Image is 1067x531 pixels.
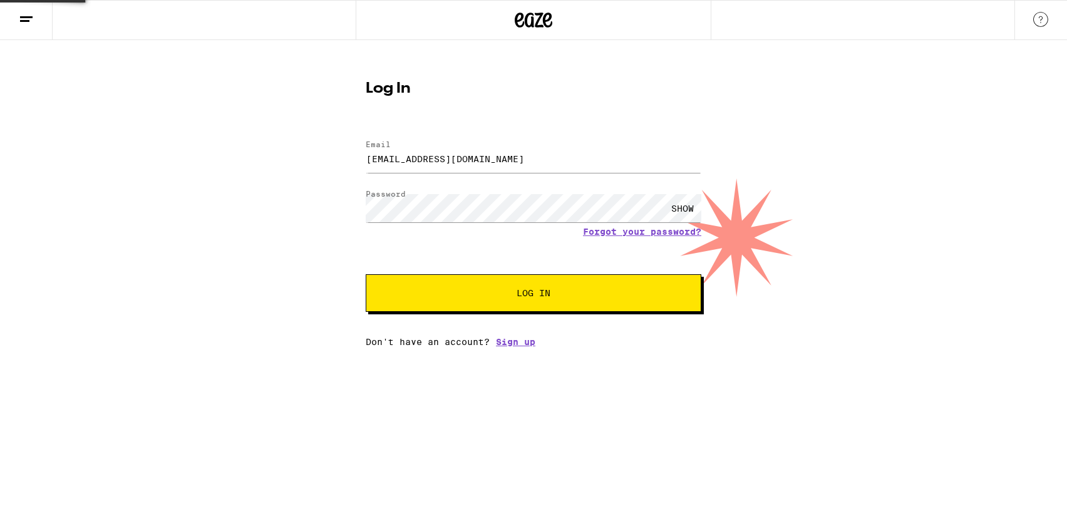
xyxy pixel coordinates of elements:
[366,337,701,347] div: Don't have an account?
[366,190,406,198] label: Password
[366,81,701,96] h1: Log In
[517,289,550,297] span: Log In
[583,227,701,237] a: Forgot your password?
[664,194,701,222] div: SHOW
[366,274,701,312] button: Log In
[366,140,391,148] label: Email
[496,337,535,347] a: Sign up
[366,145,701,173] input: Email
